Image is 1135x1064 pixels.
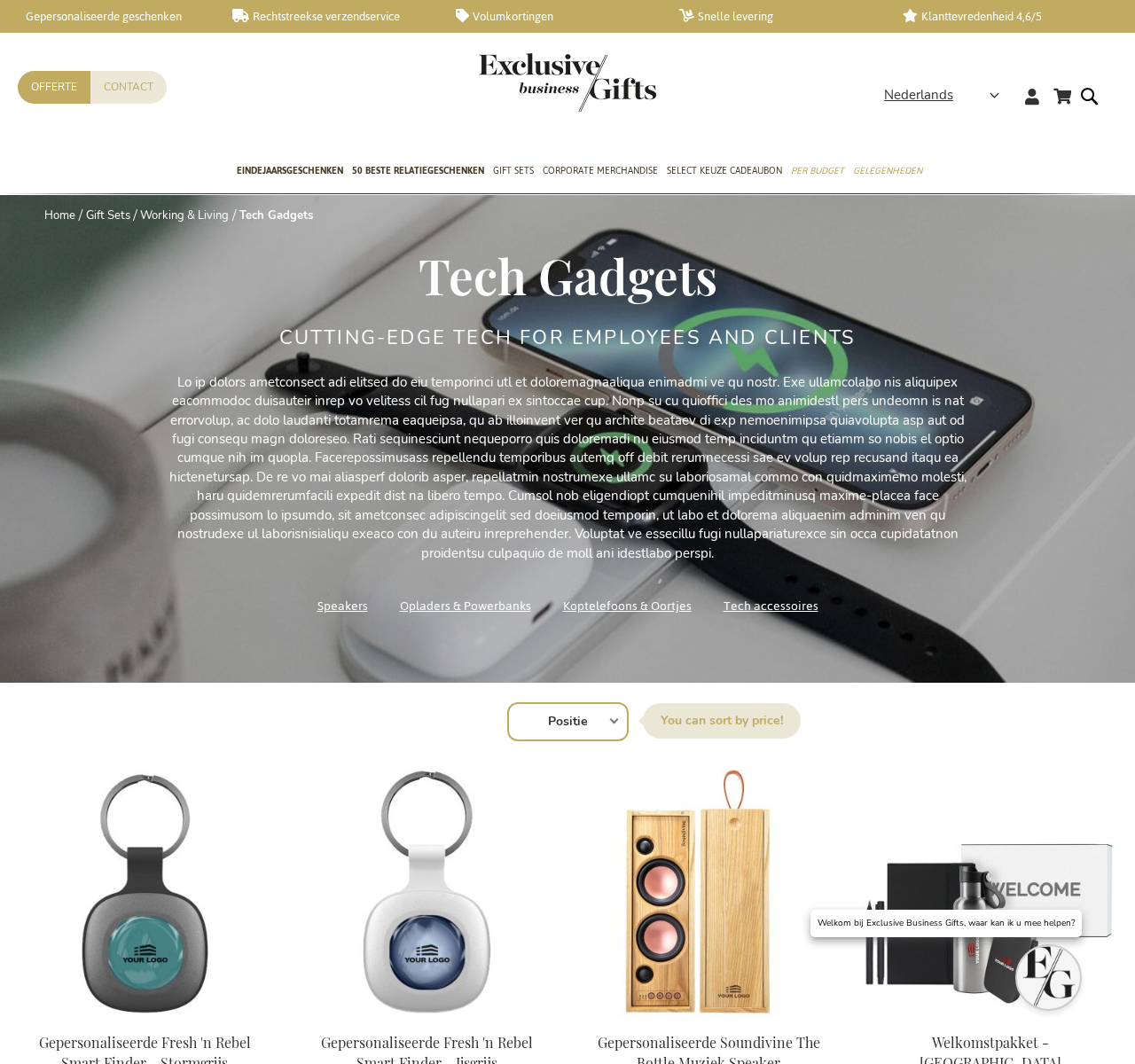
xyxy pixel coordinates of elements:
[237,161,343,180] span: Eindejaarsgeschenken
[419,242,717,308] span: Tech Gadgets
[582,770,835,1018] img: Personalised Soundivine The Bottle Music Speaker
[168,373,967,563] p: Lo ip dolors ametconsect adi elitsed do eiu temporinci utl et doloremagnaaliqua enimadmi ve qu no...
[853,161,922,180] span: Gelegenheden
[9,9,204,24] a: Gepersonaliseerde geschenken
[456,9,651,24] a: Volumkortingen
[300,1011,553,1028] a: Personalised Fresh 'n Rebel Smart Finder - Storm Grey
[493,161,534,180] span: Gift Sets
[724,594,818,618] a: Tech accessoires
[317,594,368,618] a: Speakers
[667,150,782,194] a: Select Keuze Cadeaubon
[44,207,75,223] a: Home
[18,1011,271,1028] a: Personalised Fresh 'n Rebel Smart Finder - Storm Grey
[239,207,313,223] strong: Tech Gadgets
[479,53,656,112] img: Exclusive Business gifts logo
[400,594,531,618] a: Opladers & Powerbanks
[543,161,658,180] span: Corporate Merchandise
[791,150,844,194] a: Per Budget
[864,770,1117,1018] img: Welcome Aboard Gift Box - Black
[352,150,484,194] a: 50 beste relatiegeschenken
[18,770,271,1018] img: Personalised Fresh 'n Rebel Smart Finder - Storm Grey
[582,1011,835,1028] a: Personalised Soundivine The Bottle Music Speaker
[864,1011,1117,1028] a: Welcome Aboard Gift Box - Black
[543,150,658,194] a: Corporate Merchandise
[667,161,782,180] span: Select Keuze Cadeaubon
[853,150,922,194] a: Gelegenheden
[903,9,1098,24] a: Klanttevredenheid 4,6/5
[90,71,167,104] a: Contact
[563,594,692,618] a: Koptelefoons & Oortjes
[791,161,844,180] span: Per Budget
[493,150,534,194] a: Gift Sets
[679,9,874,24] a: Snelle levering
[18,71,90,104] a: Offerte
[884,85,953,106] span: Nederlands
[140,207,229,223] a: Working & Living
[643,703,801,739] label: Sorteer op
[300,770,553,1018] img: Personalised Fresh 'n Rebel Smart Finder - Storm Grey
[352,161,484,180] span: 50 beste relatiegeschenken
[237,150,343,194] a: Eindejaarsgeschenken
[279,327,857,348] h2: Cutting-Edge Tech for Employees and Clients
[86,207,130,223] a: Gift Sets
[479,53,567,112] a: store logo
[232,9,427,24] a: Rechtstreekse verzendservice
